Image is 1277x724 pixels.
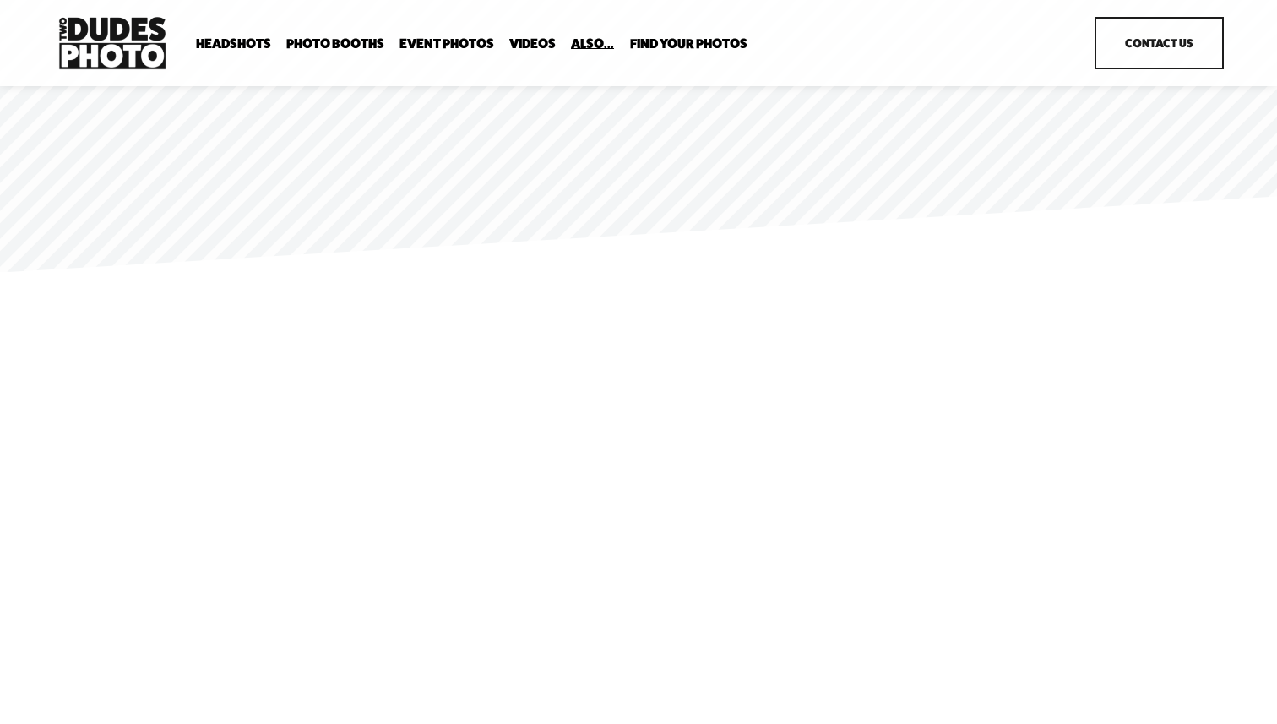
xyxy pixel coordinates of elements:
[54,13,171,73] img: Two Dudes Photo | Headshots, Portraits &amp; Photo Booths
[196,35,271,52] a: folder dropdown
[399,35,494,52] a: Event Photos
[571,37,614,51] span: Also...
[286,35,384,52] a: folder dropdown
[196,37,271,51] span: Headshots
[630,35,747,52] a: folder dropdown
[286,37,384,51] span: Photo Booths
[509,35,556,52] a: Videos
[630,37,747,51] span: Find Your Photos
[571,35,614,52] a: folder dropdown
[1095,17,1223,69] a: Contact Us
